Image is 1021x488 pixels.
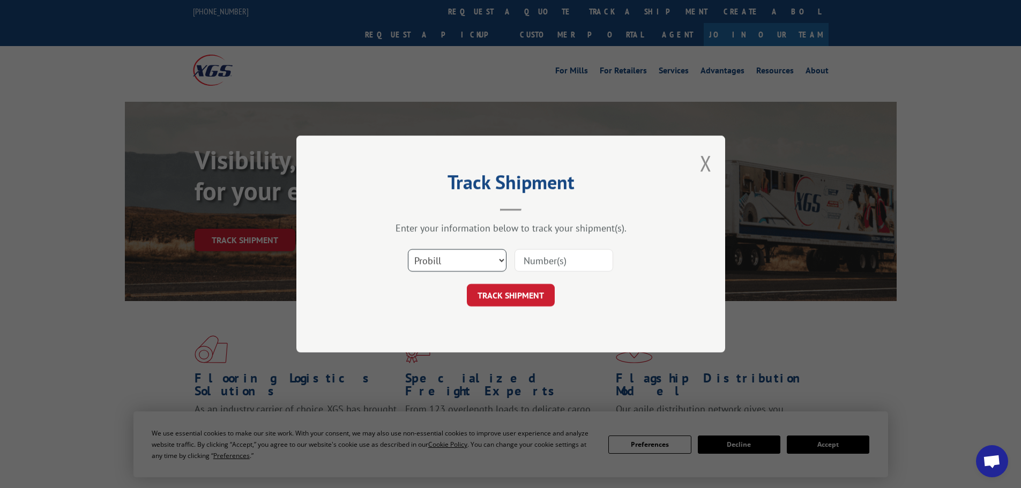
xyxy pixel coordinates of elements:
[700,149,712,177] button: Close modal
[515,249,613,272] input: Number(s)
[976,445,1008,477] a: Open chat
[350,175,672,195] h2: Track Shipment
[350,222,672,234] div: Enter your information below to track your shipment(s).
[467,284,555,306] button: TRACK SHIPMENT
